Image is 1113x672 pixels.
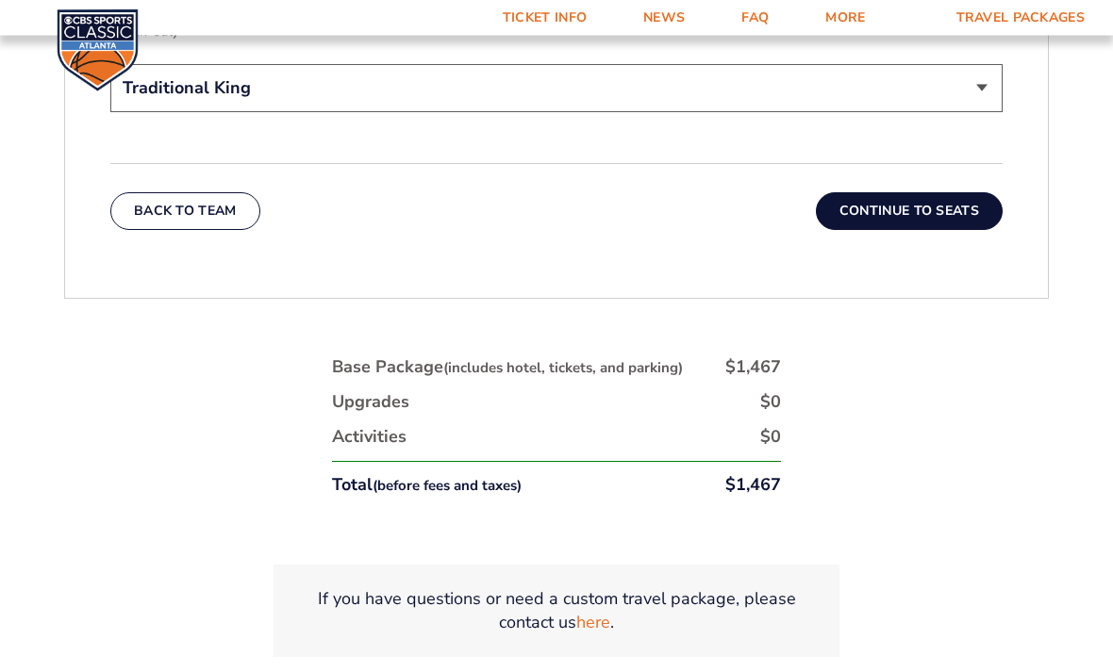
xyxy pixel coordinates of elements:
[296,588,817,635] p: If you have questions or need a custom travel package, please contact us .
[373,477,522,496] small: (before fees and taxes)
[332,474,522,498] div: Total
[760,426,781,450] div: $0
[332,426,407,450] div: Activities
[576,612,610,635] a: here
[760,391,781,415] div: $0
[816,193,1003,231] button: Continue To Seats
[332,391,409,415] div: Upgrades
[725,474,781,498] div: $1,467
[443,359,683,378] small: (includes hotel, tickets, and parking)
[110,193,260,231] button: Back To Team
[332,356,683,380] div: Base Package
[57,9,139,91] img: CBS Sports Classic
[725,356,781,380] div: $1,467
